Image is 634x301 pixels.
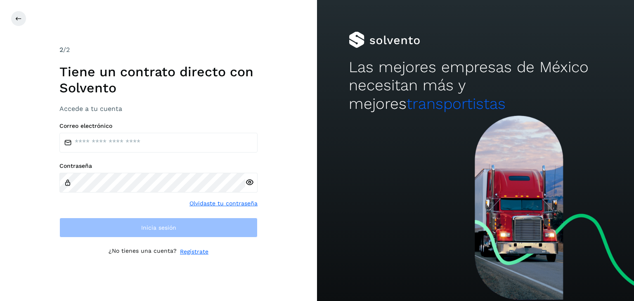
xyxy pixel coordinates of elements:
a: Olvidaste tu contraseña [189,199,258,208]
p: ¿No tienes una cuenta? [109,247,177,256]
h2: Las mejores empresas de México necesitan más y mejores [349,58,602,113]
a: Regístrate [180,247,208,256]
label: Contraseña [59,162,258,169]
div: /2 [59,45,258,55]
h3: Accede a tu cuenta [59,105,258,113]
button: Inicia sesión [59,218,258,238]
h1: Tiene un contrato directo con Solvento [59,64,258,96]
span: transportistas [407,95,506,113]
span: 2 [59,46,63,54]
label: Correo electrónico [59,122,258,129]
span: Inicia sesión [141,225,176,230]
